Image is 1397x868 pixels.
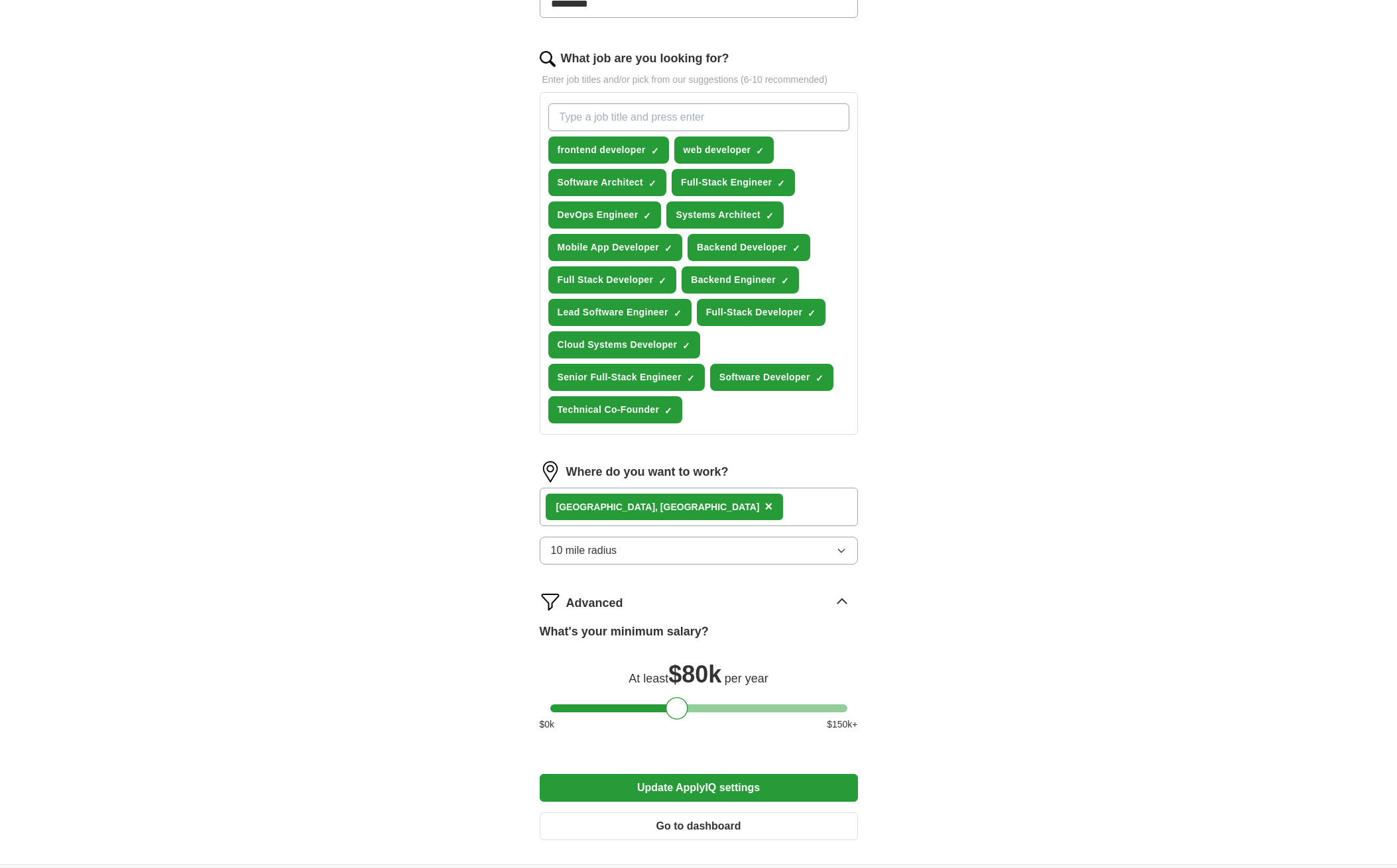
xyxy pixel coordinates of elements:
span: ✓ [792,243,800,254]
button: × [764,497,772,517]
span: ✓ [664,406,672,416]
span: ✓ [687,373,695,384]
span: ✓ [682,341,690,351]
button: Lead Software Engineer✓ [548,299,692,326]
button: 10 mile radius [540,537,858,565]
span: DevOps Engineer [558,208,638,222]
label: Where do you want to work? [566,463,729,481]
button: Full-Stack Engineer✓ [672,169,795,196]
span: Full Stack Developer [558,273,654,287]
button: Backend Engineer✓ [682,266,799,294]
button: Systems Architect✓ [666,201,784,229]
span: Backend Developer [697,241,787,254]
span: ✓ [781,276,789,286]
img: location.png [540,461,561,482]
span: ✓ [816,373,823,384]
button: Go to dashboard [540,812,858,840]
span: Lead Software Engineer [558,305,668,319]
button: Software Developer✓ [710,364,833,391]
span: Cloud Systems Developer [558,338,678,352]
span: Backend Engineer [691,273,776,287]
label: What's your minimum salary? [540,623,709,641]
span: At least [629,672,668,685]
button: web developer✓ [674,136,774,164]
span: ✓ [766,211,774,221]
button: frontend developer✓ [548,136,669,164]
span: 10 mile radius [551,543,617,559]
span: Advanced [566,594,623,612]
span: ✓ [651,146,659,156]
button: Mobile App Developer✓ [548,234,683,261]
span: web developer [684,143,751,157]
button: Backend Developer✓ [688,234,810,261]
button: Full-Stack Developer✓ [697,299,826,326]
span: Software Architect [558,176,643,190]
span: frontend developer [558,143,646,157]
span: per year [725,672,768,685]
div: [GEOGRAPHIC_DATA], [GEOGRAPHIC_DATA] [556,500,760,514]
span: Senior Full-Stack Engineer [558,370,682,384]
span: $ 150 k+ [827,718,857,732]
span: ✓ [777,178,785,189]
span: ✓ [664,243,672,254]
span: ✓ [658,276,666,286]
button: Full Stack Developer✓ [548,266,677,294]
span: Technical Co-Founder [558,403,660,417]
span: Systems Architect [676,208,760,222]
label: What job are you looking for? [561,50,729,68]
span: ✓ [648,178,656,189]
span: ✓ [643,211,651,221]
span: ✓ [756,146,764,156]
button: Update ApplyIQ settings [540,774,858,802]
button: Technical Co-Founder✓ [548,396,683,423]
button: DevOps Engineer✓ [548,201,662,229]
button: Senior Full-Stack Engineer✓ [548,364,705,391]
button: Cloud Systems Developer✓ [548,331,701,358]
span: ✓ [674,308,682,319]
span: Mobile App Developer [558,241,660,254]
span: × [764,499,772,514]
input: Type a job title and press enter [548,103,849,131]
span: Full-Stack Developer [706,305,803,319]
p: Enter job titles and/or pick from our suggestions (6-10 recommended) [540,73,858,87]
img: filter [540,591,561,612]
span: $ 0 k [540,718,555,732]
button: Software Architect✓ [548,169,666,196]
span: $ 80k [668,661,721,688]
span: Full-Stack Engineer [681,176,772,190]
span: ✓ [808,308,816,319]
span: Software Developer [719,370,810,384]
img: search.png [540,51,556,67]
